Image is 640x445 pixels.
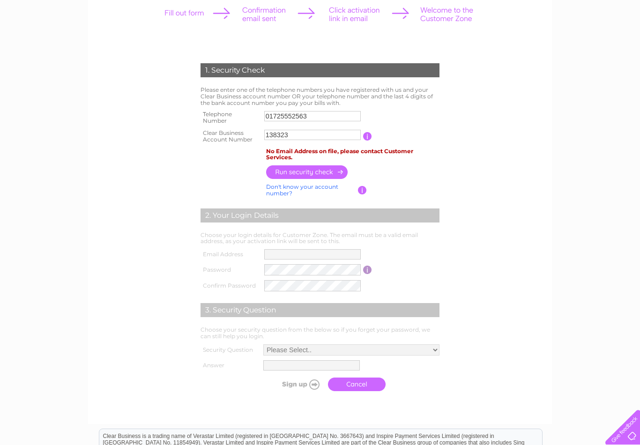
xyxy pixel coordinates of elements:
th: Clear Business Account Number [198,127,262,146]
th: Security Question [198,342,261,358]
div: 2. Your Login Details [201,208,439,222]
a: Cancel [328,378,386,391]
input: Information [363,132,372,141]
a: Energy [532,40,553,47]
input: Information [358,186,367,194]
a: 0333 014 3131 [463,5,528,16]
th: Confirm Password [198,278,262,294]
input: Information [363,266,372,274]
a: Don't know your account number? [266,183,338,197]
th: Telephone Number [198,108,262,127]
td: Choose your security question from the below so if you forget your password, we can still help yo... [198,324,442,342]
input: Submit [266,378,323,391]
div: Clear Business is a trading name of Verastar Limited (registered in [GEOGRAPHIC_DATA] No. 3667643... [99,5,542,45]
td: Choose your login details for Customer Zone. The email must be a valid email address, as your act... [198,230,442,247]
th: Answer [198,358,261,373]
th: Email Address [198,247,262,262]
td: No Email Address on file, please contact Customer Services. [264,146,442,163]
a: Telecoms [558,40,587,47]
a: Blog [592,40,606,47]
a: Water [509,40,527,47]
a: Contact [611,40,634,47]
th: Password [198,262,262,278]
div: 1. Security Check [201,63,439,77]
td: Please enter one of the telephone numbers you have registered with us and your Clear Business acc... [198,84,442,108]
div: 3. Security Question [201,303,439,317]
img: logo.png [22,24,70,53]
